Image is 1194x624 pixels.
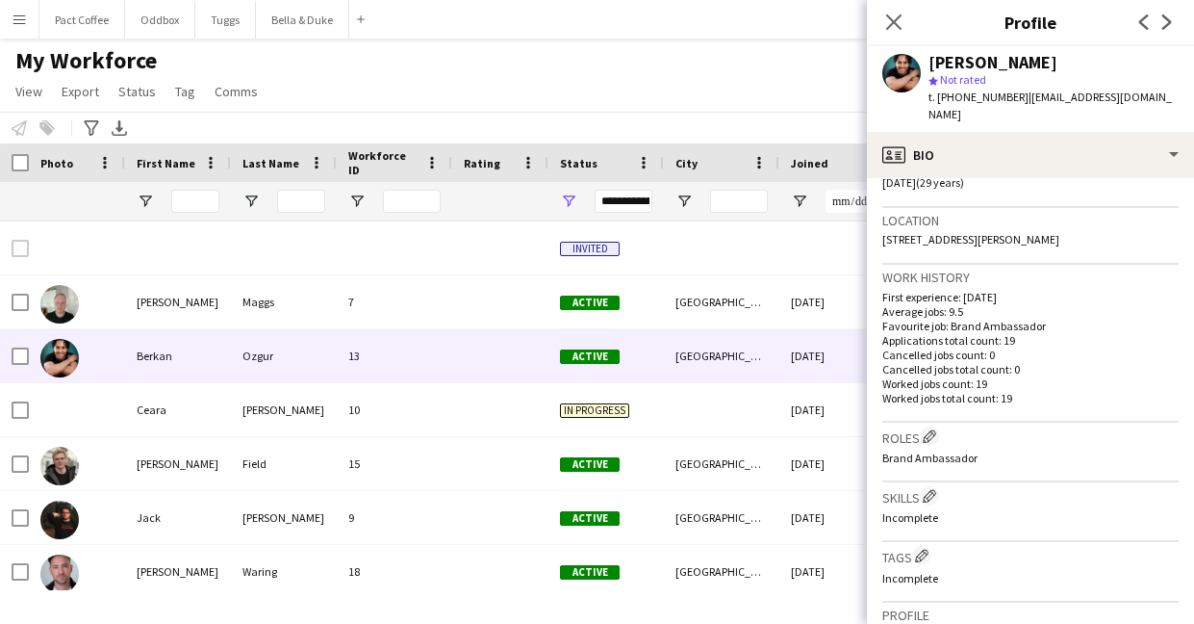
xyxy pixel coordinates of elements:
[383,190,441,213] input: Workforce ID Filter Input
[348,193,366,210] button: Open Filter Menu
[882,486,1179,507] h3: Skills
[779,437,895,490] div: [DATE]
[664,329,779,382] div: [GEOGRAPHIC_DATA]
[337,437,452,490] div: 15
[928,54,1057,71] div: [PERSON_NAME]
[80,117,103,140] app-action-btn: Advanced filters
[664,545,779,598] div: [GEOGRAPHIC_DATA]
[560,457,620,472] span: Active
[137,156,195,170] span: First Name
[928,90,1172,121] span: | [EMAIL_ADDRESS][DOMAIN_NAME]
[337,491,452,544] div: 9
[791,156,828,170] span: Joined
[779,275,895,328] div: [DATE]
[710,190,768,213] input: City Filter Input
[337,275,452,328] div: 7
[337,383,452,436] div: 10
[125,329,231,382] div: Berkan
[560,565,620,580] span: Active
[40,339,79,377] img: Berkan Ozgur
[207,79,266,104] a: Comms
[231,437,337,490] div: Field
[675,156,698,170] span: City
[882,377,1179,391] p: Worked jobs count: 19
[779,545,895,598] div: [DATE]
[882,269,1179,286] h3: Work history
[15,83,42,100] span: View
[882,427,1179,447] h3: Roles
[108,117,131,140] app-action-btn: Export XLSX
[882,348,1179,362] p: Cancelled jobs count: 0
[215,83,258,100] span: Comms
[560,156,597,170] span: Status
[882,571,1179,585] p: Incomplete
[54,79,107,104] a: Export
[231,545,337,598] div: Waring
[882,290,1179,304] p: First experience: [DATE]
[560,193,577,210] button: Open Filter Menu
[125,545,231,598] div: [PERSON_NAME]
[39,1,125,39] button: Pact Coffee
[882,607,1179,624] h3: Profile
[464,156,500,170] span: Rating
[137,193,154,210] button: Open Filter Menu
[882,510,1179,525] p: Incomplete
[337,329,452,382] div: 13
[337,545,452,598] div: 18
[12,240,29,257] input: Row Selection is disabled for this row (unchecked)
[125,383,231,436] div: Ceara
[125,491,231,544] div: Jack
[560,350,620,364] span: Active
[40,555,79,593] img: Jacob Waring
[826,190,883,213] input: Joined Filter Input
[231,275,337,328] div: Maggs
[882,175,964,190] span: [DATE] (29 years)
[882,319,1179,333] p: Favourite job: Brand Ambassador
[882,232,1059,247] span: [STREET_ADDRESS][PERSON_NAME]
[231,491,337,544] div: [PERSON_NAME]
[560,403,629,418] span: In progress
[928,90,1029,104] span: t. [PHONE_NUMBER]
[791,193,808,210] button: Open Filter Menu
[664,437,779,490] div: [GEOGRAPHIC_DATA]
[118,83,156,100] span: Status
[40,447,79,485] img: Charlie Field
[779,491,895,544] div: [DATE]
[242,156,299,170] span: Last Name
[40,285,79,324] img: Ashley Maggs
[560,511,620,526] span: Active
[40,501,79,539] img: Jack Reeve
[111,79,164,104] a: Status
[664,275,779,328] div: [GEOGRAPHIC_DATA]
[167,79,203,104] a: Tag
[779,329,895,382] div: [DATE]
[867,10,1194,35] h3: Profile
[171,190,219,213] input: First Name Filter Input
[867,132,1194,178] div: Bio
[242,193,260,210] button: Open Filter Menu
[15,46,157,75] span: My Workforce
[348,148,418,177] span: Workforce ID
[882,546,1179,566] h3: Tags
[256,1,349,39] button: Bella & Duke
[560,296,620,310] span: Active
[125,437,231,490] div: [PERSON_NAME]
[940,72,986,87] span: Not rated
[62,83,99,100] span: Export
[882,212,1179,229] h3: Location
[664,491,779,544] div: [GEOGRAPHIC_DATA]
[882,333,1179,348] p: Applications total count: 19
[882,304,1179,319] p: Average jobs: 9.5
[125,275,231,328] div: [PERSON_NAME]
[8,79,50,104] a: View
[195,1,256,39] button: Tuggs
[560,242,620,256] span: Invited
[882,451,978,465] span: Brand Ambassador
[277,190,325,213] input: Last Name Filter Input
[40,156,73,170] span: Photo
[882,391,1179,405] p: Worked jobs total count: 19
[779,383,895,436] div: [DATE]
[231,383,337,436] div: [PERSON_NAME]
[125,1,195,39] button: Oddbox
[882,362,1179,377] p: Cancelled jobs total count: 0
